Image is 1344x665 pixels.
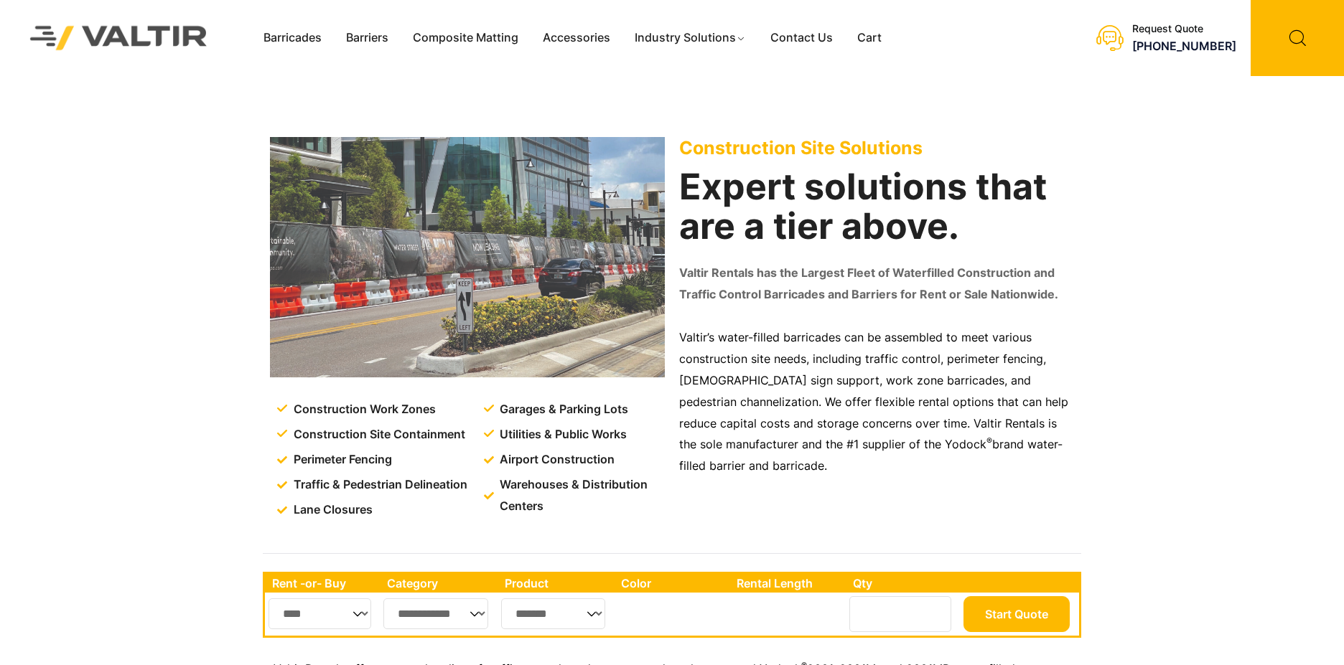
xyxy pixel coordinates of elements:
[1132,23,1236,35] div: Request Quote
[380,574,498,593] th: Category
[290,499,373,521] span: Lane Closures
[679,263,1074,306] p: Valtir Rentals has the Largest Fleet of Waterfilled Construction and Traffic Control Barricades a...
[290,399,436,420] span: Construction Work Zones
[290,424,465,445] span: Construction Site Containment
[251,27,334,49] a: Barricades
[496,449,615,471] span: Airport Construction
[846,574,960,593] th: Qty
[496,474,668,517] span: Warehouses & Distribution Centers
[986,435,992,446] sup: ®
[334,27,401,49] a: Barriers
[963,596,1070,632] button: Start Quote
[496,424,627,445] span: Utilities & Public Works
[401,27,531,49] a: Composite Matting
[729,574,846,593] th: Rental Length
[290,474,467,496] span: Traffic & Pedestrian Delineation
[1132,39,1236,53] a: [PHONE_NUMBER]
[758,27,845,49] a: Contact Us
[265,574,380,593] th: Rent -or- Buy
[679,167,1074,246] h2: Expert solutions that are a tier above.
[531,27,622,49] a: Accessories
[622,27,758,49] a: Industry Solutions
[11,7,226,68] img: Valtir Rentals
[498,574,615,593] th: Product
[679,137,1074,159] p: Construction Site Solutions
[614,574,729,593] th: Color
[845,27,894,49] a: Cart
[679,327,1074,477] p: Valtir’s water-filled barricades can be assembled to meet various construction site needs, includ...
[290,449,392,471] span: Perimeter Fencing
[496,399,628,420] span: Garages & Parking Lots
